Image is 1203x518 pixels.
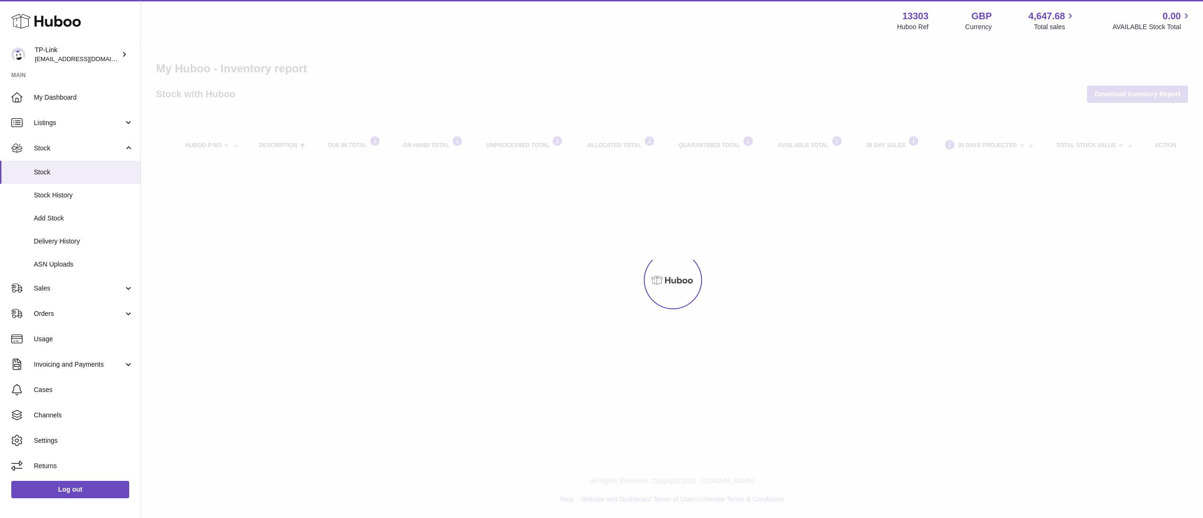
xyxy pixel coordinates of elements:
span: ASN Uploads [34,260,133,269]
span: Settings [34,436,133,445]
a: 4,647.68 Total sales [1029,10,1076,31]
span: Add Stock [34,214,133,223]
span: Stock [34,168,133,177]
span: 0.00 [1163,10,1181,23]
img: internalAdmin-13303@internal.huboo.com [11,47,25,62]
span: Stock [34,144,124,153]
span: My Dashboard [34,93,133,102]
span: Orders [34,309,124,318]
span: Usage [34,335,133,344]
div: Currency [965,23,992,31]
span: Channels [34,411,133,420]
div: Huboo Ref [897,23,929,31]
span: Stock History [34,191,133,200]
span: Cases [34,385,133,394]
a: Log out [11,481,129,498]
a: 0.00 AVAILABLE Stock Total [1112,10,1192,31]
span: Returns [34,462,133,471]
span: Delivery History [34,237,133,246]
span: Sales [34,284,124,293]
span: Invoicing and Payments [34,360,124,369]
span: Total sales [1034,23,1076,31]
span: Listings [34,118,124,127]
strong: GBP [971,10,992,23]
div: TP-Link [35,46,119,63]
span: AVAILABLE Stock Total [1112,23,1192,31]
strong: 13303 [902,10,929,23]
span: 4,647.68 [1029,10,1065,23]
span: [EMAIL_ADDRESS][DOMAIN_NAME] [35,55,138,63]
